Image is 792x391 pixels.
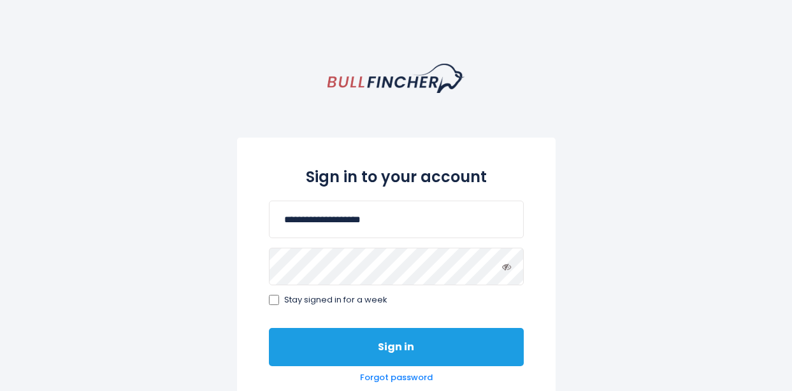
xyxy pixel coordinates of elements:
span: Stay signed in for a week [284,295,387,306]
h2: Sign in to your account [269,166,524,188]
button: Sign in [269,328,524,366]
a: Forgot password [360,373,433,383]
a: homepage [328,64,464,93]
input: Stay signed in for a week [269,295,279,305]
